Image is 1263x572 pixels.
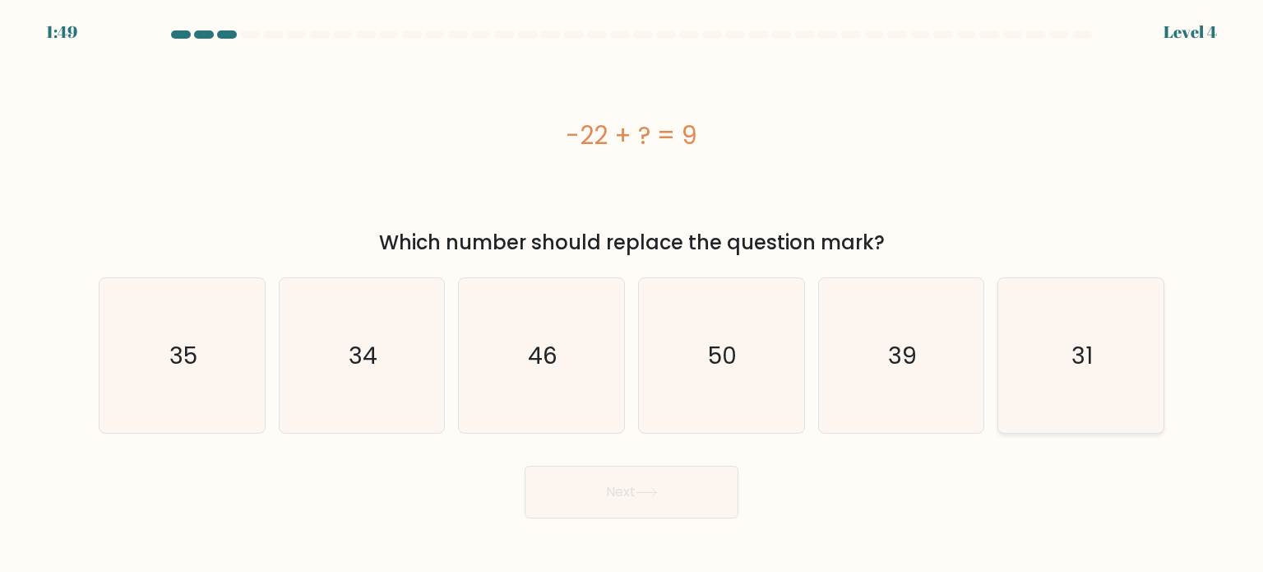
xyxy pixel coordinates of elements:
text: 46 [529,338,558,371]
text: 50 [709,338,738,371]
button: Next [525,466,738,519]
text: 31 [1071,338,1093,371]
text: 35 [169,338,197,371]
div: Level 4 [1164,20,1217,44]
div: Which number should replace the question mark? [109,228,1154,258]
text: 39 [888,338,917,371]
div: 1:49 [46,20,77,44]
div: -22 + ? = 9 [99,117,1164,154]
text: 34 [349,338,377,371]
